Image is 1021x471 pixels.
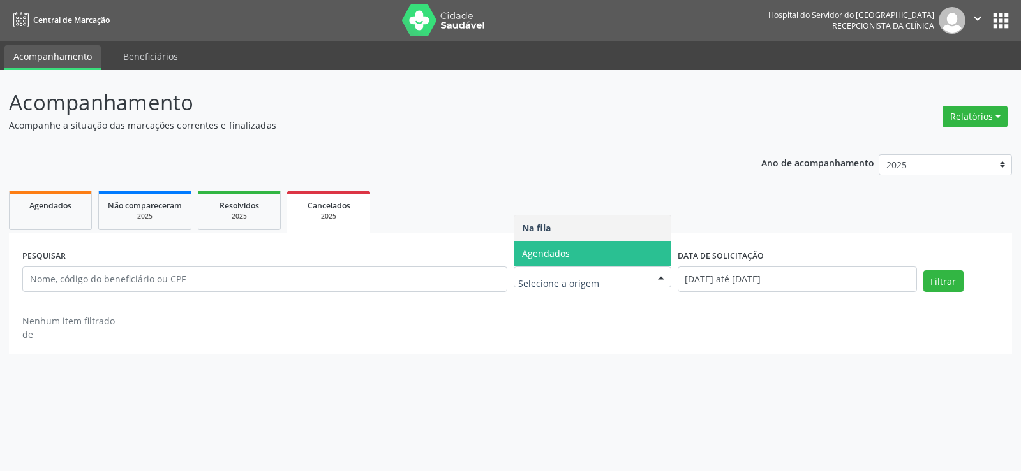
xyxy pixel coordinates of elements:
button:  [965,7,990,34]
input: Selecione a origem [518,271,645,296]
div: Nenhum item filtrado [22,314,115,328]
input: Selecione um intervalo [678,266,917,292]
label: DATA DE SOLICITAÇÃO [678,247,764,266]
i:  [971,11,985,25]
div: 2025 [207,212,271,221]
span: Cancelados [308,200,350,211]
div: Hospital do Servidor do [GEOGRAPHIC_DATA] [768,10,934,20]
p: Acompanhamento [9,87,711,119]
span: Resolvidos [220,200,259,211]
label: PESQUISAR [22,247,66,266]
span: Central de Marcação [33,15,110,25]
input: Nome, código do beneficiário ou CPF [22,266,507,292]
div: 2025 [108,212,182,221]
button: Relatórios [943,106,1008,127]
span: Agendados [522,247,570,259]
span: Na fila [522,222,551,234]
div: de [22,328,115,341]
a: Central de Marcação [9,10,110,31]
p: Acompanhe a situação das marcações correntes e finalizadas [9,119,711,132]
a: Beneficiários [114,45,187,68]
button: Filtrar [923,270,964,292]
p: Ano de acompanhamento [761,154,874,170]
span: Recepcionista da clínica [832,20,934,31]
div: 2025 [296,212,361,221]
span: Agendados [29,200,71,211]
button: apps [990,10,1012,32]
img: img [939,7,965,34]
a: Acompanhamento [4,45,101,70]
span: Não compareceram [108,200,182,211]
